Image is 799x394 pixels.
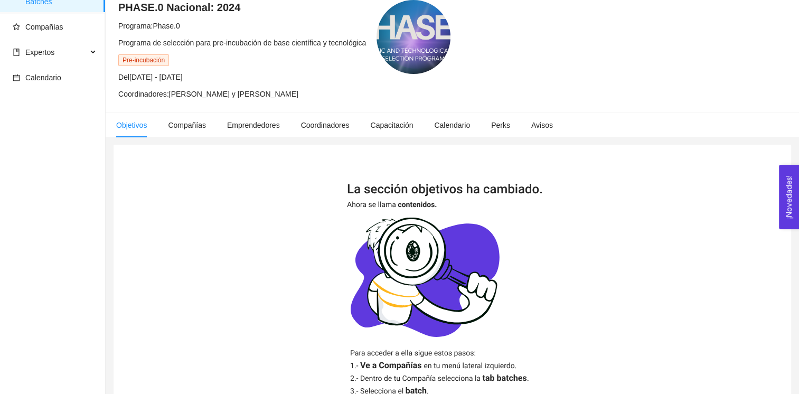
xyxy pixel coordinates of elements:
[13,23,20,31] span: star
[301,121,350,129] span: Coordinadores
[13,49,20,56] span: book
[116,121,147,129] span: Objetivos
[25,73,61,82] span: Calendario
[118,90,298,98] span: Coordinadores: [PERSON_NAME] y [PERSON_NAME]
[118,22,180,30] span: Programa: Phase.0
[13,74,20,81] span: calendar
[25,23,63,31] span: Compañías
[118,54,169,66] span: Pre-incubación
[434,121,470,129] span: Calendario
[491,121,510,129] span: Perks
[531,121,553,129] span: Avisos
[779,165,799,229] button: Open Feedback Widget
[118,39,366,47] span: Programa de selección para pre-incubación de base científica y tecnológica
[227,121,280,129] span: Emprendedores
[168,121,206,129] span: Compañías
[370,121,413,129] span: Capacitación
[25,48,54,57] span: Expertos
[118,73,183,81] span: Del [DATE] - [DATE]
